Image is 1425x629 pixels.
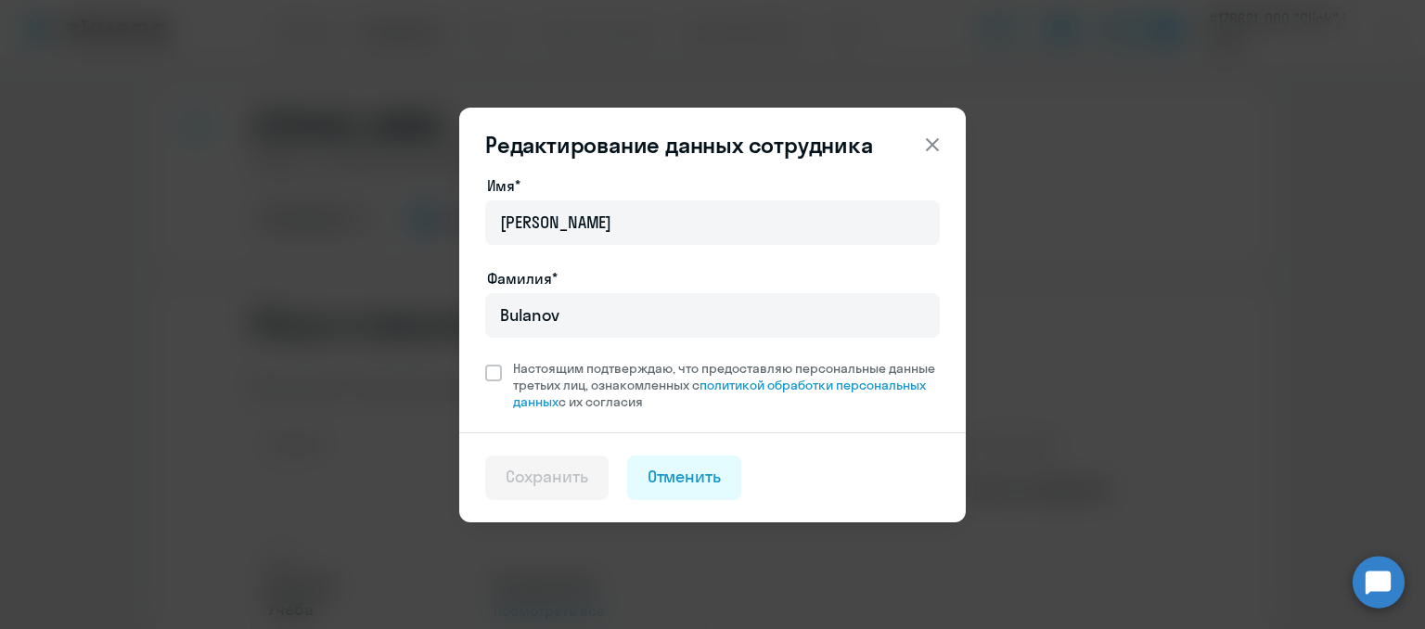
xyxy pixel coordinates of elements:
label: Фамилия* [487,267,558,289]
span: Настоящим подтверждаю, что предоставляю персональные данные третьих лиц, ознакомленных с с их сог... [513,360,940,410]
div: Отменить [648,465,722,489]
button: Сохранить [485,456,609,500]
div: Сохранить [506,465,588,489]
button: Отменить [627,456,742,500]
header: Редактирование данных сотрудника [459,130,966,160]
a: политикой обработки персональных данных [513,377,926,410]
